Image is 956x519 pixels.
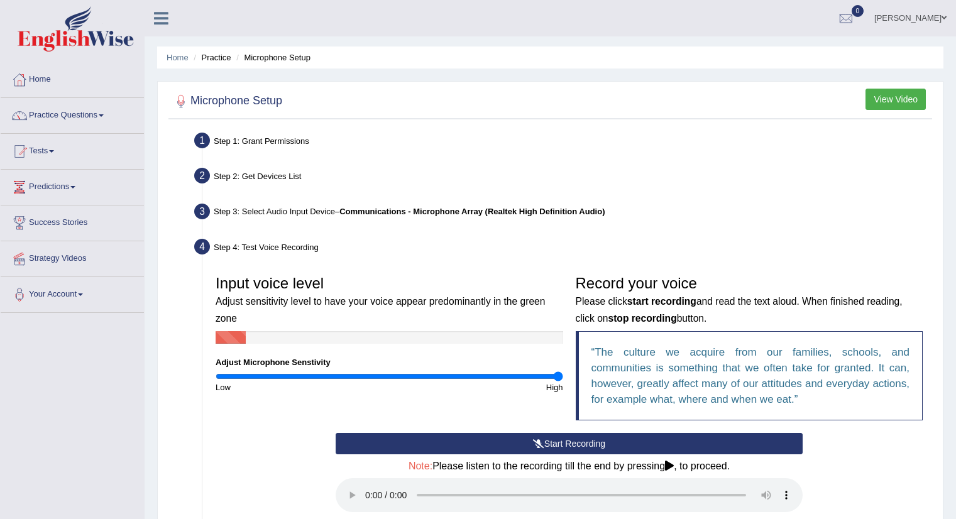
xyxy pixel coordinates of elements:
a: Your Account [1,277,144,309]
div: Step 3: Select Audio Input Device [189,200,937,227]
a: Practice Questions [1,98,144,129]
div: Step 4: Test Voice Recording [189,235,937,263]
div: Low [209,381,389,393]
label: Adjust Microphone Senstivity [216,356,331,368]
span: – [335,207,605,216]
h2: Microphone Setup [172,92,282,111]
span: Note: [409,461,432,471]
a: Success Stories [1,205,144,237]
a: Predictions [1,170,144,201]
h3: Input voice level [216,275,563,325]
span: 0 [852,5,864,17]
a: Strategy Videos [1,241,144,273]
b: stop recording [608,313,677,324]
small: Adjust sensitivity level to have your voice appear predominantly in the green zone [216,296,545,323]
div: High [389,381,569,393]
li: Practice [190,52,231,63]
div: Step 1: Grant Permissions [189,129,937,156]
b: start recording [627,296,696,307]
button: Start Recording [336,433,803,454]
a: Home [1,62,144,94]
button: View Video [865,89,926,110]
h4: Please listen to the recording till the end by pressing , to proceed. [336,461,803,472]
q: The culture we acquire from our families, schools, and communities is something that we often tak... [591,346,910,405]
b: Communications - Microphone Array (Realtek High Definition Audio) [339,207,605,216]
small: Please click and read the text aloud. When finished reading, click on button. [576,296,903,323]
li: Microphone Setup [233,52,310,63]
h3: Record your voice [576,275,923,325]
a: Home [167,53,189,62]
a: Tests [1,134,144,165]
div: Step 2: Get Devices List [189,164,937,192]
